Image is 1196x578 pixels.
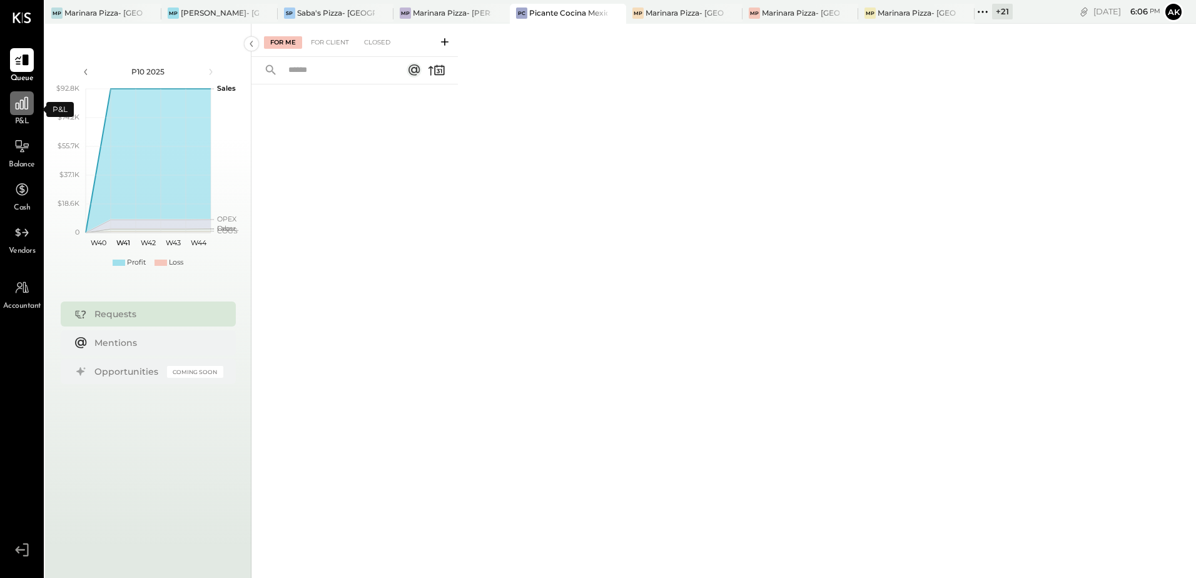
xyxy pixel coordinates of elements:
text: Sales [217,84,236,93]
text: COGS [217,226,238,235]
div: + 21 [992,4,1013,19]
text: W42 [141,238,156,247]
div: MP [400,8,411,19]
div: Profit [127,258,146,268]
div: Picante Cocina Mexicana Rest [529,8,607,18]
div: Requests [94,308,217,320]
div: [DATE] [1093,6,1160,18]
text: Occu... [217,224,238,233]
div: MP [51,8,63,19]
div: Closed [358,36,397,49]
text: W43 [166,238,181,247]
span: Vendors [9,246,36,257]
a: P&L [1,91,43,128]
text: $18.6K [58,199,79,208]
text: $37.1K [59,170,79,179]
div: Coming Soon [167,366,223,378]
div: Marinara Pizza- [GEOGRAPHIC_DATA]. [762,8,840,18]
div: P10 2025 [95,66,201,77]
a: Accountant [1,276,43,312]
text: Labor [217,224,236,233]
div: copy link [1078,5,1090,18]
span: Balance [9,160,35,171]
div: MP [864,8,876,19]
div: SP [284,8,295,19]
div: P&L [46,102,74,117]
div: PC [516,8,527,19]
div: Marinara Pizza- [GEOGRAPHIC_DATA] [64,8,143,18]
div: Marinara Pizza- [GEOGRAPHIC_DATA] [646,8,724,18]
a: Queue [1,48,43,84]
span: Accountant [3,301,41,312]
text: 0 [75,228,79,236]
div: MP [749,8,760,19]
div: [PERSON_NAME]- [GEOGRAPHIC_DATA] [181,8,259,18]
div: MP [168,8,179,19]
div: Loss [169,258,183,268]
text: $55.7K [58,141,79,150]
text: OPEX [217,215,237,223]
text: W41 [116,238,130,247]
a: Balance [1,134,43,171]
text: W44 [190,238,206,247]
div: Marinara Pizza- [PERSON_NAME] [413,8,491,18]
button: Ak [1163,2,1183,22]
text: $92.8K [56,84,79,93]
span: Cash [14,203,30,214]
div: Opportunities [94,365,161,378]
span: Queue [11,73,34,84]
a: Vendors [1,221,43,257]
text: $74.2K [58,113,79,121]
a: Cash [1,178,43,214]
div: Marinara Pizza- [GEOGRAPHIC_DATA] [878,8,956,18]
text: W40 [90,238,106,247]
div: For Me [264,36,302,49]
div: Mentions [94,337,217,349]
span: P&L [15,116,29,128]
div: MP [632,8,644,19]
div: For Client [305,36,355,49]
div: Saba's Pizza- [GEOGRAPHIC_DATA] [297,8,375,18]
